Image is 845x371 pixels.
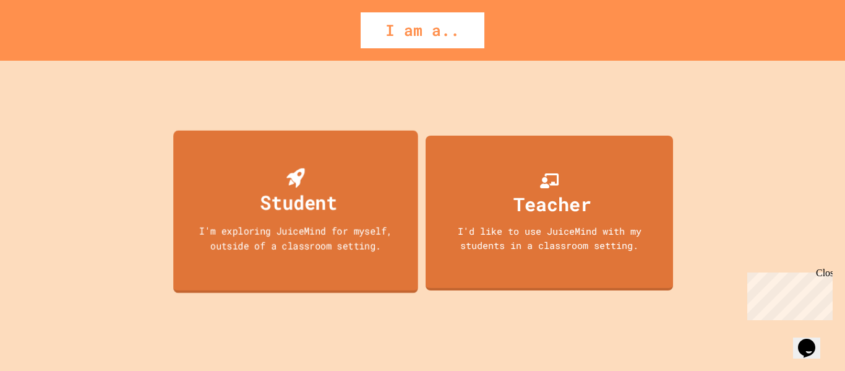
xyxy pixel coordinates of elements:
[513,190,591,218] div: Teacher
[186,223,406,252] div: I'm exploring JuiceMind for myself, outside of a classroom setting.
[5,5,85,79] div: Chat with us now!Close
[742,268,833,320] iframe: chat widget
[361,12,484,48] div: I am a..
[438,224,661,252] div: I'd like to use JuiceMind with my students in a classroom setting.
[260,188,338,217] div: Student
[793,321,833,359] iframe: chat widget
